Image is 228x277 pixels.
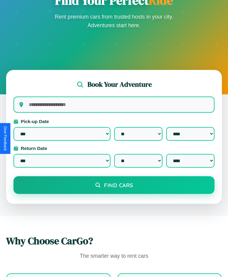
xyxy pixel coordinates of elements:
h2: Book Your Adventure [88,80,152,89]
div: Give Feedback [3,126,7,151]
h2: Why Choose CarGo? [6,234,222,248]
p: Rent premium cars from trusted hosts in your city. Adventures start here. [53,13,175,30]
label: Pick-up Date [13,119,215,124]
label: Return Date [13,146,215,151]
p: The smarter way to rent cars [6,251,222,261]
button: Find Cars [13,176,215,194]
